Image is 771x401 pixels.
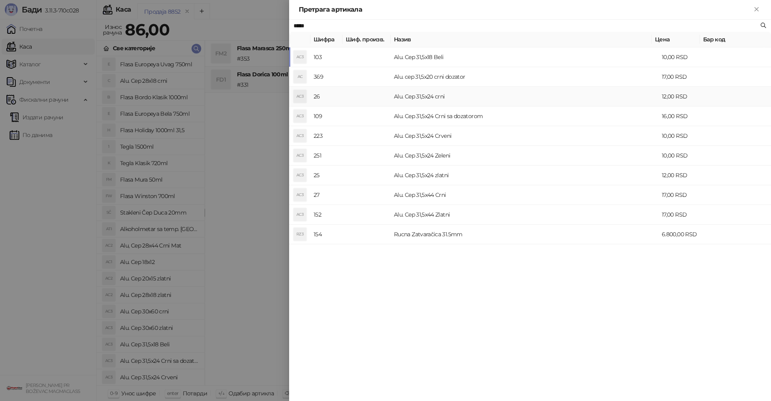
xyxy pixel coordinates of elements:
div: AC3 [294,129,306,142]
td: 12,00 RSD [659,166,707,185]
th: Шиф. произв. [343,32,391,47]
div: AC3 [294,188,306,201]
td: Alu. cep 31,5x20 crni dozator [391,67,659,87]
td: 10,00 RSD [659,146,707,166]
td: 25 [310,166,343,185]
div: AC3 [294,90,306,103]
td: Alu. Cep 31,5x18 Beli [391,47,659,67]
button: Close [752,5,761,14]
td: Alu. Cep 31,5x24 crni [391,87,659,106]
td: Rucna Zatvaračica 31.5mm [391,225,659,244]
td: 369 [310,67,343,87]
td: 16,00 RSD [659,106,707,126]
th: Цена [652,32,700,47]
th: Бар код [700,32,764,47]
div: Претрага артикала [299,5,752,14]
th: Назив [391,32,652,47]
td: Alu. Cep 31,5x44 Zlatni [391,205,659,225]
div: AC3 [294,149,306,162]
div: AC [294,70,306,83]
td: Alu. Cep 31,5x24 Crni sa dozatorom [391,106,659,126]
td: 223 [310,126,343,146]
div: AC3 [294,208,306,221]
td: 109 [310,106,343,126]
td: Alu. Cep 31,5x24 zlatni [391,166,659,185]
div: AC3 [294,110,306,123]
td: 27 [310,185,343,205]
td: 154 [310,225,343,244]
td: 251 [310,146,343,166]
td: 17,00 RSD [659,67,707,87]
td: Alu. Cep 31,5x24 Zeleni [391,146,659,166]
td: 17,00 RSD [659,205,707,225]
th: Шифра [310,32,343,47]
td: 10,00 RSD [659,47,707,67]
div: AC3 [294,51,306,63]
td: 26 [310,87,343,106]
td: 103 [310,47,343,67]
td: 10,00 RSD [659,126,707,146]
div: RZ3 [294,228,306,241]
div: AC3 [294,169,306,182]
td: Alu. Cep 31,5x24 Crveni [391,126,659,146]
td: Alu. Cep 31,5x44 Crni [391,185,659,205]
td: 12,00 RSD [659,87,707,106]
td: 17,00 RSD [659,185,707,205]
td: 152 [310,205,343,225]
td: 6.800,00 RSD [659,225,707,244]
